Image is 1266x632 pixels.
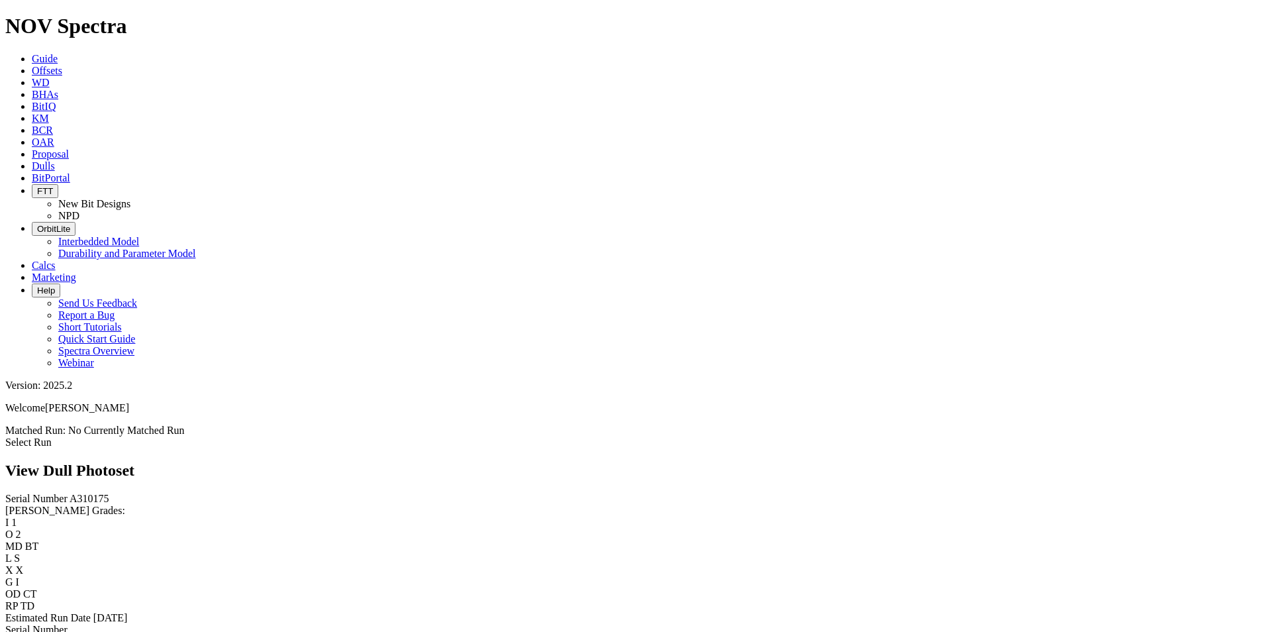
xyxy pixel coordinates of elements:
[16,564,24,576] span: X
[23,588,36,600] span: CT
[25,541,38,552] span: BT
[32,284,60,297] button: Help
[58,309,115,321] a: Report a Bug
[5,529,13,540] label: O
[5,14,1261,38] h1: NOV Spectra
[70,493,109,504] span: A310175
[5,493,68,504] label: Serial Number
[32,184,58,198] button: FTT
[5,553,11,564] label: L
[37,186,53,196] span: FTT
[5,462,1261,480] h2: View Dull Photoset
[68,425,185,436] span: No Currently Matched Run
[32,272,76,283] a: Marketing
[58,297,137,309] a: Send Us Feedback
[58,333,135,344] a: Quick Start Guide
[16,529,21,540] span: 2
[32,136,54,148] a: OAR
[5,564,13,576] label: X
[5,402,1261,414] p: Welcome
[32,125,53,136] a: BCR
[5,600,18,611] label: RP
[93,612,128,623] span: [DATE]
[58,321,122,333] a: Short Tutorials
[5,588,21,600] label: OD
[32,148,69,160] a: Proposal
[32,101,56,112] a: BitIQ
[32,160,55,172] a: Dulls
[32,53,58,64] a: Guide
[5,612,91,623] label: Estimated Run Date
[16,576,19,588] span: I
[5,425,66,436] span: Matched Run:
[58,357,94,368] a: Webinar
[5,541,23,552] label: MD
[58,236,139,247] a: Interbedded Model
[58,345,134,356] a: Spectra Overview
[11,517,17,528] span: 1
[5,576,13,588] label: G
[5,437,52,448] a: Select Run
[58,210,79,221] a: NPD
[32,113,49,124] a: KM
[5,380,1261,392] div: Version: 2025.2
[45,402,129,413] span: [PERSON_NAME]
[32,172,70,184] a: BitPortal
[37,286,55,295] span: Help
[32,77,50,88] a: WD
[32,260,56,271] a: Calcs
[37,224,70,234] span: OrbitLite
[21,600,34,611] span: TD
[5,505,1261,517] div: [PERSON_NAME] Grades:
[32,222,75,236] button: OrbitLite
[32,65,62,76] a: Offsets
[58,248,196,259] a: Durability and Parameter Model
[32,89,58,100] a: BHAs
[14,553,20,564] span: S
[5,517,9,528] label: I
[58,198,130,209] a: New Bit Designs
